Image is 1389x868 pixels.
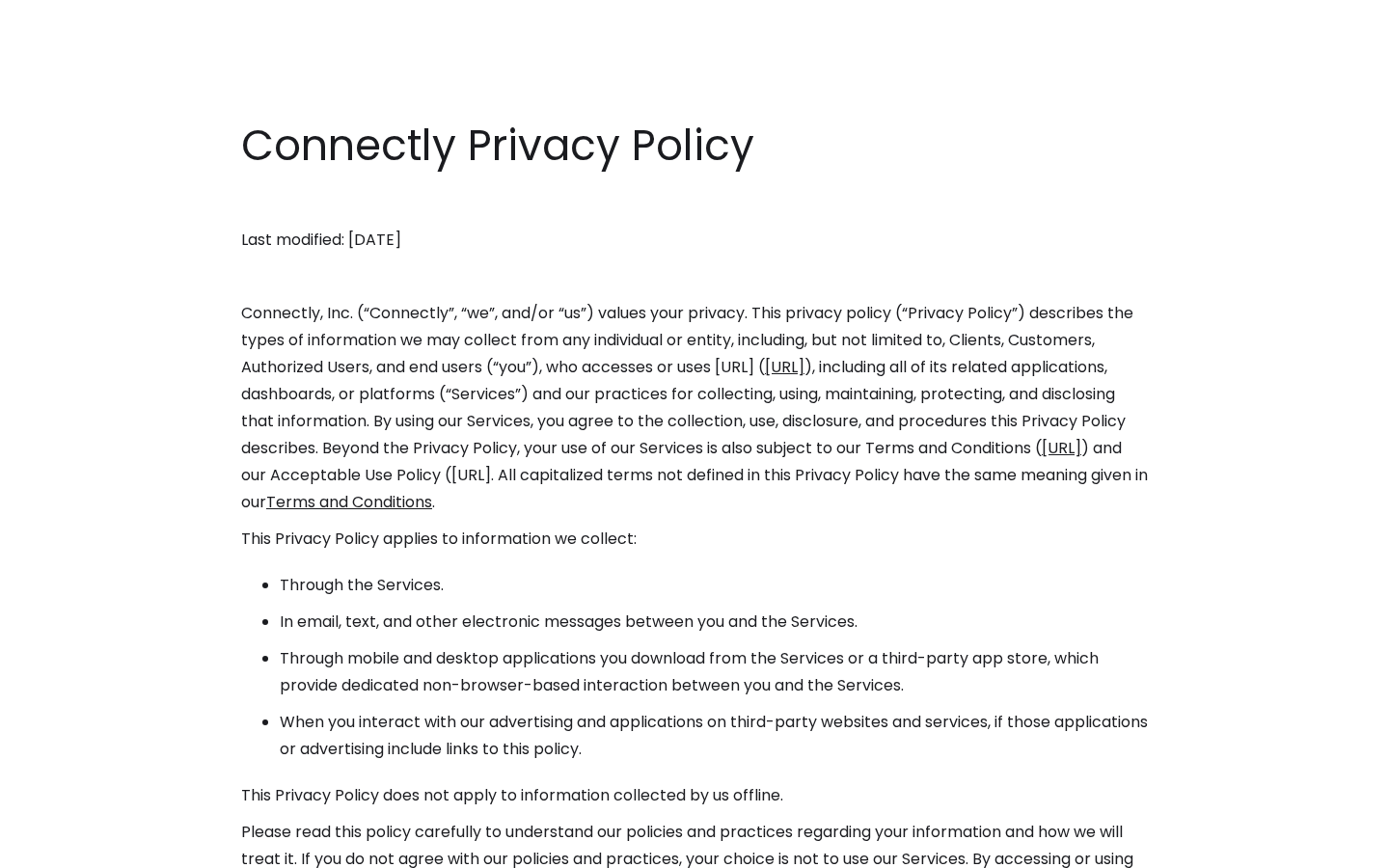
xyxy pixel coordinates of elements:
[765,356,804,378] a: [URL]
[19,832,116,861] aside: Language selected: English
[241,782,1148,809] p: This Privacy Policy does not apply to information collected by us offline.
[39,834,116,861] ul: Language list
[241,263,1148,290] p: ‍
[241,116,1148,176] h1: Connectly Privacy Policy
[241,227,1148,254] p: Last modified: [DATE]
[266,491,432,513] a: Terms and Conditions
[1042,437,1081,459] a: [URL]
[280,709,1148,763] li: When you interact with our advertising and applications on third-party websites and services, if ...
[280,609,1148,636] li: In email, text, and other electronic messages between you and the Services.
[241,300,1148,516] p: Connectly, Inc. (“Connectly”, “we”, and/or “us”) values your privacy. This privacy policy (“Priva...
[280,645,1148,699] li: Through mobile and desktop applications you download from the Services or a third-party app store...
[241,526,1148,553] p: This Privacy Policy applies to information we collect:
[241,190,1148,217] p: ‍
[280,572,1148,599] li: Through the Services.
